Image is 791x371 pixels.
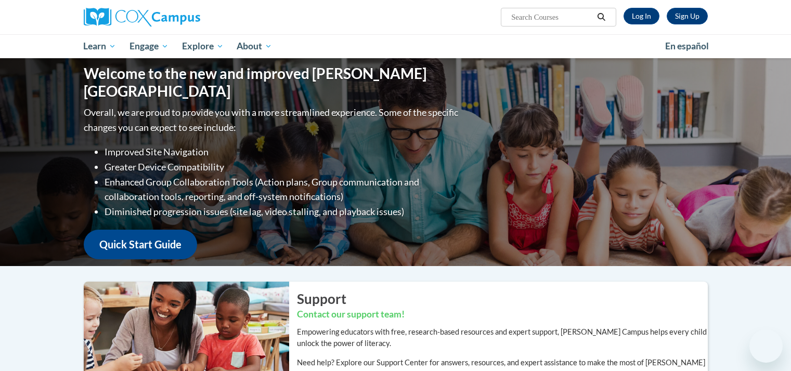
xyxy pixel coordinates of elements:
li: Enhanced Group Collaboration Tools (Action plans, Group communication and collaboration tools, re... [105,175,461,205]
span: About [237,40,272,52]
iframe: Button to launch messaging window [749,329,783,363]
a: Cox Campus [84,8,281,27]
p: Empowering educators with free, research-based resources and expert support, [PERSON_NAME] Campus... [297,326,708,349]
a: Register [667,8,708,24]
h1: Welcome to the new and improved [PERSON_NAME][GEOGRAPHIC_DATA] [84,65,461,100]
h3: Contact our support team! [297,308,708,321]
a: Explore [175,34,230,58]
a: About [230,34,279,58]
a: Quick Start Guide [84,230,197,259]
p: Overall, we are proud to provide you with a more streamlined experience. Some of the specific cha... [84,105,461,135]
button: Search [593,11,609,23]
span: Explore [182,40,224,52]
h2: Support [297,289,708,308]
a: Learn [77,34,123,58]
span: En español [665,41,709,51]
a: En español [658,35,716,57]
span: Learn [83,40,116,52]
span: Engage [129,40,168,52]
a: Engage [123,34,175,58]
li: Improved Site Navigation [105,144,461,160]
img: Cox Campus [84,8,200,27]
div: Main menu [68,34,723,58]
input: Search Courses [510,11,593,23]
a: Log In [624,8,659,24]
li: Greater Device Compatibility [105,160,461,175]
li: Diminished progression issues (site lag, video stalling, and playback issues) [105,204,461,219]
